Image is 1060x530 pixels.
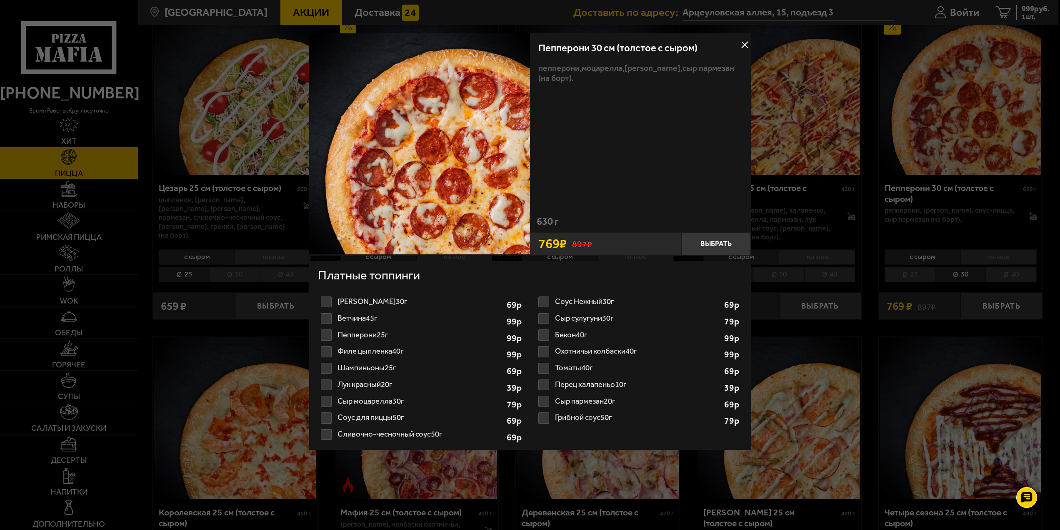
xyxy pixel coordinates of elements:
li: Охотничьи колбаски [535,343,742,360]
label: Соус Нежный 30г [535,294,742,310]
label: Сыр моцарелла 30г [318,393,525,410]
strong: 69 р [507,433,525,442]
button: Выбрать [681,232,751,256]
strong: 79 р [507,400,525,409]
s: 897 ₽ [572,240,592,249]
label: Шампиньоны 25г [318,360,525,377]
label: Соус для пиццы 50г [318,409,525,426]
span: 769 ₽ [538,237,567,251]
label: Сыр сулугуни 30г [535,310,742,327]
li: Сливочно-чесночный соус [318,426,525,443]
li: Пепперони [318,327,525,344]
strong: 79 р [724,416,742,425]
li: Соус Нежный [535,294,742,310]
img: Пепперони 30 см (толстое с сыром) [309,33,530,254]
p: пепперони, моцарелла, [PERSON_NAME], сыр пармезан (на борт). [538,63,742,83]
li: Лук красный [318,377,525,393]
strong: 39 р [724,383,742,392]
h4: Платные топпинги [318,267,742,286]
strong: 99 р [507,317,525,326]
li: Соус для пиццы [318,409,525,426]
label: Сыр пармезан 20г [535,393,742,410]
label: Томаты 40г [535,360,742,377]
li: Томаты [535,360,742,377]
strong: 69 р [507,367,525,375]
li: Бекон [535,327,742,344]
strong: 69 р [507,416,525,425]
li: Грибной соус [535,409,742,426]
label: [PERSON_NAME] 30г [318,294,525,310]
div: 630 г [530,217,751,232]
li: Ветчина [318,310,525,327]
label: Бекон 40г [535,327,742,344]
label: Сливочно-чесночный соус 50г [318,426,525,443]
strong: 99 р [724,350,742,359]
strong: 69 р [724,300,742,309]
strong: 99 р [507,334,525,342]
h3: Пепперони 30 см (толстое с сыром) [538,43,742,53]
strong: 39 р [507,383,525,392]
label: Охотничьи колбаски 40г [535,343,742,360]
label: Филе цыпленка 40г [318,343,525,360]
li: Сыр пармезан [535,393,742,410]
label: Грибной соус 50г [535,409,742,426]
strong: 99 р [507,350,525,359]
label: Перец халапеньо 10г [535,377,742,393]
li: Соус Деликатес [318,294,525,310]
strong: 79 р [724,317,742,326]
label: Пепперони 25г [318,327,525,344]
label: Лук красный 20г [318,377,525,393]
li: Шампиньоны [318,360,525,377]
strong: 69 р [724,400,742,409]
strong: 99 р [724,334,742,342]
strong: 69 р [724,367,742,375]
li: Перец халапеньо [535,377,742,393]
li: Филе цыпленка [318,343,525,360]
li: Сыр сулугуни [535,310,742,327]
strong: 69 р [507,300,525,309]
li: Сыр моцарелла [318,393,525,410]
label: Ветчина 45г [318,310,525,327]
